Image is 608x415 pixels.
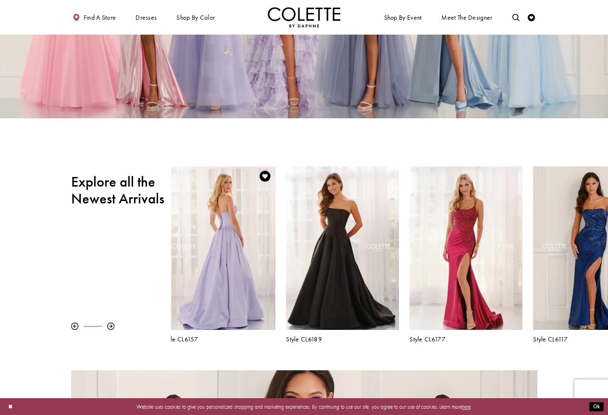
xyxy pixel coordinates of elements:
a: Find a store [71,7,118,27]
div: Colette by Daphne Style No. CL6189 [281,161,404,348]
a: Add to Wishlist [258,168,273,184]
a: here [462,403,471,410]
div: Colette by Daphne Style No. CL6177 [404,161,528,348]
span: Shop By Event [382,7,423,27]
div: Colette by Daphne Style No. CL6157 [157,161,281,348]
a: Check Wishlist [526,7,537,27]
button: Close Dialog [4,400,16,413]
span: Shop by color [175,7,217,27]
span: Shop By Event [384,14,422,21]
span: Meet the designer [441,14,492,21]
a: Visit Home Page [268,7,341,27]
a: Visit Colette by Daphne Style No. CL6157 Page [162,166,275,330]
a: Toggle search [510,7,521,27]
button: Submit Dialog [589,402,604,411]
span: Dresses [136,14,157,21]
h2: Explore all the Newest Arrivals [71,174,166,207]
a: Meet the designer [440,7,495,27]
span: Dresses [134,7,159,27]
a: Style CL6157 [162,336,275,343]
h5: Style CL6177 [409,336,522,343]
img: Colette by Daphne [268,7,341,27]
span: Shop by color [176,14,215,21]
a: Visit Colette by Daphne Style No. CL6177 Page [409,166,522,330]
a: Visit Colette by Daphne Style No. CL6189 Page [286,166,398,330]
p: Website uses cookies to give you personalized shopping and marketing experiences. By continuing t... [52,402,556,411]
span: Find a store [84,14,116,21]
h5: Style CL6189 [286,336,398,343]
